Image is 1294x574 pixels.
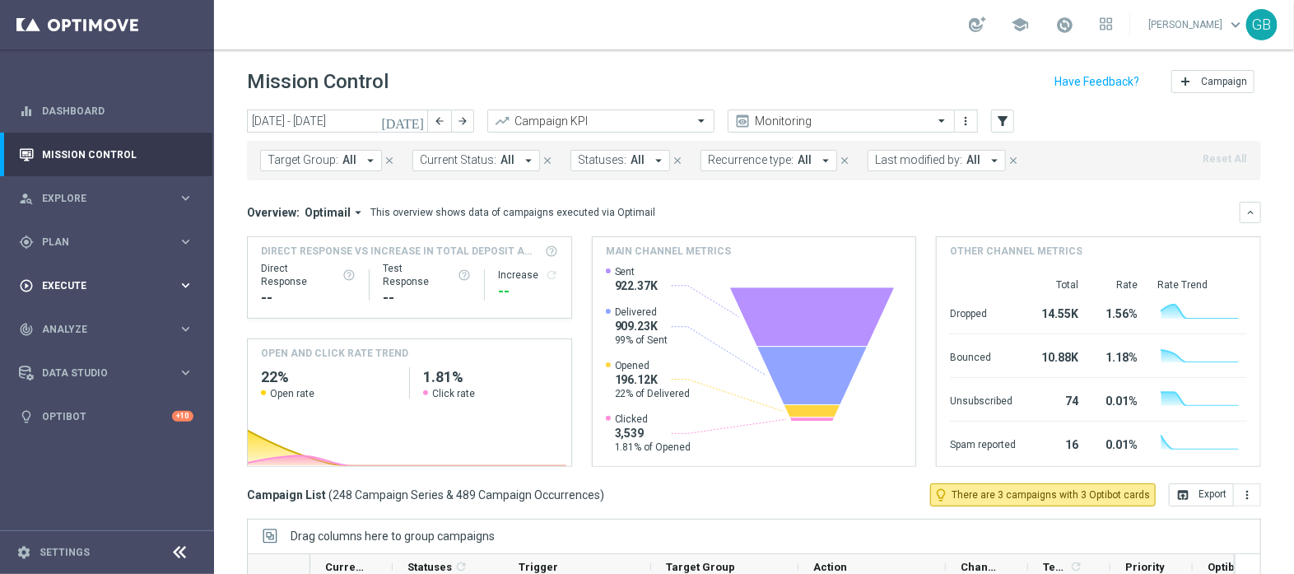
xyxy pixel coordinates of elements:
[728,110,955,133] ng-select: Monitoring
[498,282,558,301] div: --
[875,153,962,167] span: Last modified by:
[670,152,685,170] button: close
[18,279,194,292] button: play_circle_outline Execute keyboard_arrow_right
[1208,561,1245,573] span: Optibot
[18,410,194,423] div: lightbulb Optibot +10
[1098,430,1138,456] div: 0.01%
[19,191,34,206] i: person_search
[666,561,735,573] span: Target Group
[701,150,837,171] button: Recurrence type: All arrow_drop_down
[1201,76,1247,87] span: Campaign
[42,89,193,133] a: Dashboard
[1043,561,1067,573] span: Templates
[19,394,193,438] div: Optibot
[407,561,452,573] span: Statuses
[247,110,428,133] input: Select date range
[42,368,178,378] span: Data Studio
[42,237,178,247] span: Plan
[260,150,382,171] button: Target Group: All arrow_drop_down
[1171,70,1254,93] button: add Campaign
[428,110,451,133] button: arrow_back
[615,359,691,372] span: Opened
[1176,488,1189,502] i: open_in_browser
[1169,483,1234,506] button: open_in_browser Export
[798,153,812,167] span: All
[342,153,356,167] span: All
[837,152,852,170] button: close
[615,441,691,454] span: 1.81% of Opened
[950,299,1016,325] div: Dropped
[615,334,668,347] span: 99% of Sent
[18,105,194,118] div: equalizer Dashboard
[18,236,194,249] button: gps_fixed Plan keyboard_arrow_right
[1054,76,1139,87] input: Have Feedback?
[1169,488,1261,501] multiple-options-button: Export to CSV
[960,114,973,128] i: more_vert
[950,244,1082,259] h4: Other channel metrics
[540,152,555,170] button: close
[19,191,178,206] div: Explore
[19,133,193,176] div: Mission Control
[16,545,31,560] i: settings
[363,153,378,168] i: arrow_drop_down
[382,152,397,170] button: close
[291,530,495,543] span: Drag columns here to group campaigns
[651,153,666,168] i: arrow_drop_down
[19,322,178,337] div: Analyze
[1125,561,1165,573] span: Priority
[19,89,193,133] div: Dashboard
[545,268,558,282] i: refresh
[40,548,90,558] a: Settings
[178,190,193,206] i: keyboard_arrow_right
[383,288,470,308] div: --
[615,372,691,387] span: 196.12K
[18,148,194,161] button: Mission Control
[1179,75,1192,88] i: add
[961,561,1000,573] span: Channel
[615,278,659,293] span: 922.37K
[19,235,178,250] div: Plan
[1098,386,1138,413] div: 0.01%
[42,133,193,176] a: Mission Control
[542,155,553,166] i: close
[451,110,474,133] button: arrow_forward
[615,426,691,441] span: 3,539
[606,244,732,259] h4: Main channel metrics
[1157,278,1247,292] div: Rate Trend
[615,319,668,334] span: 909.23K
[1240,202,1261,223] button: keyboard_arrow_down
[19,235,34,250] i: gps_fixed
[950,343,1016,369] div: Bounced
[351,205,365,220] i: arrow_drop_down
[178,234,193,250] i: keyboard_arrow_right
[734,113,751,129] i: preview
[995,114,1010,128] i: filter_alt
[19,278,178,293] div: Execute
[958,111,975,131] button: more_vert
[487,110,714,133] ng-select: Campaign KPI
[839,155,850,166] i: close
[1098,343,1138,369] div: 1.18%
[950,430,1016,456] div: Spam reported
[1036,430,1078,456] div: 16
[1240,488,1254,502] i: more_vert
[615,387,691,400] span: 22% of Delivered
[328,488,333,502] span: (
[247,205,300,220] h3: Overview:
[42,324,178,334] span: Analyze
[813,561,847,573] span: Action
[18,366,194,380] button: Data Studio keyboard_arrow_right
[1036,343,1078,369] div: 10.88K
[1098,278,1138,292] div: Rate
[172,411,193,422] div: +10
[19,278,34,293] i: play_circle_outline
[1147,12,1246,37] a: [PERSON_NAME]keyboard_arrow_down
[930,483,1156,506] button: lightbulb_outline There are 3 campaigns with 3 Optibot cards
[1234,483,1261,506] button: more_vert
[615,306,668,319] span: Delivered
[434,115,445,127] i: arrow_back
[933,488,948,502] i: lightbulb_outline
